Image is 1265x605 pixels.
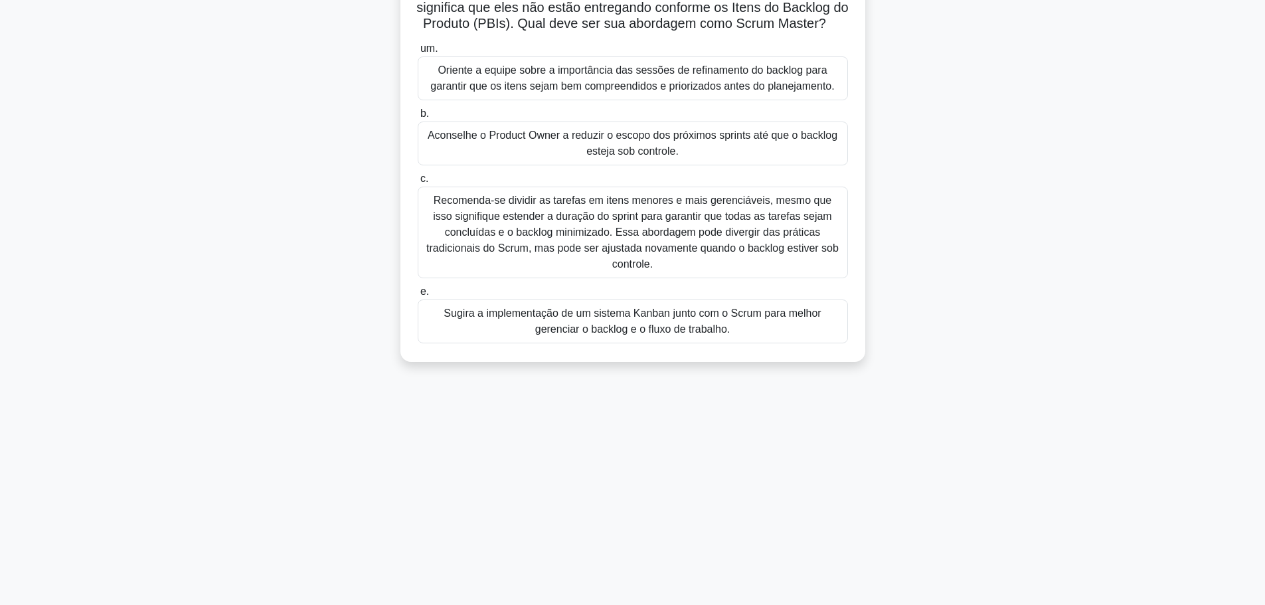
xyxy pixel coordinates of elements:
[444,307,821,335] font: Sugira a implementação de um sistema Kanban junto com o Scrum para melhor gerenciar o backlog e o...
[426,195,839,270] font: Recomenda-se dividir as tarefas em itens menores e mais gerenciáveis, mesmo que isso signifique e...
[420,173,428,184] font: c.
[420,108,429,119] font: b.
[420,43,438,54] font: um.
[420,286,429,297] font: e.
[428,130,837,157] font: Aconselhe o Product Owner a reduzir o escopo dos próximos sprints até que o backlog esteja sob co...
[430,64,834,92] font: Oriente a equipe sobre a importância das sessões de refinamento do backlog para garantir que os i...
